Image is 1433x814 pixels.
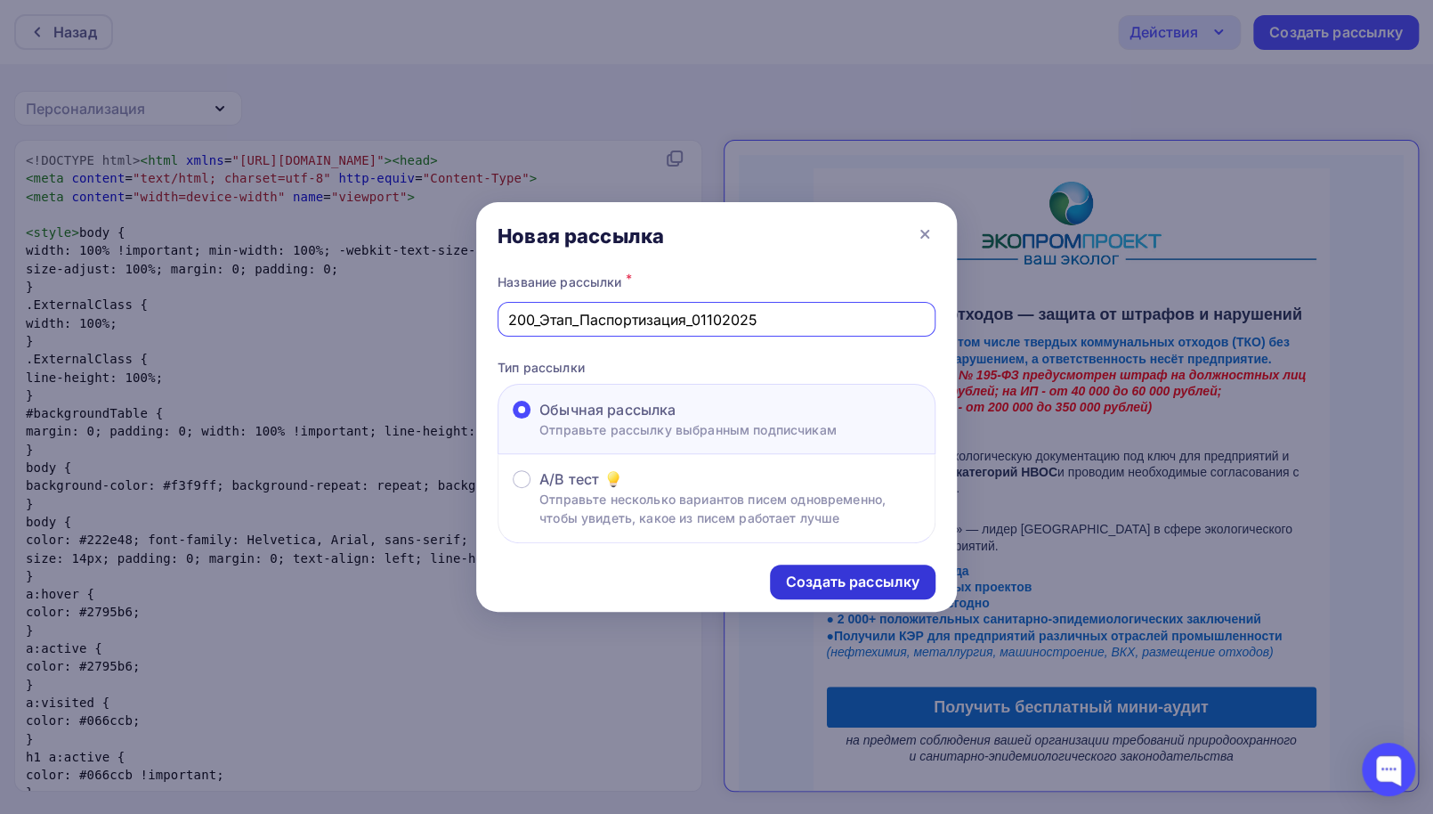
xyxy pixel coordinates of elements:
[107,578,557,608] em: на предмет соблюдения вашей организации требований природоохранного и санитарно-эпидемиологическо...
[160,310,319,324] strong: l, ll, III, IV категорий НВОС
[498,358,935,377] p: Тип рассылки
[88,213,568,259] span: (п. 9 ст. 8.2 КоАП РФ № 195-ФЗ предусмотрен штраф на должностных лиц от 20 000 до 40 000 рублей; ...
[539,490,920,527] p: Отправьте несколько вариантов писем одновременно, чтобы увидеть, какое из писем работает лучше
[88,351,554,397] span: ООО «Экопромпроект» — лидер [GEOGRAPHIC_DATA] в сфере экологического сопровождения предприятий.
[539,399,676,420] span: Обычная рассылка
[88,441,251,455] strong: ● 3 000+ отчётов ежегодно
[786,572,919,592] div: Создать рассылку
[88,278,561,341] span: Разрабатываем всю экологическую документацию под ключ для предприятий и организаций и проводим не...
[498,270,935,295] div: Название рассылки
[498,224,664,248] div: Новая рассылка
[88,278,173,292] strong: Мы поможем:
[508,309,926,330] input: Придумайте название рассылки
[539,468,599,490] span: A/B тест
[539,420,837,439] p: Отправьте рассылку выбранным подписчикам
[88,151,210,168] span: Паспортизация
[88,425,294,439] strong: ● 50 000+ завершённых проектов
[88,180,551,210] span: Передача отходов, в том числе твердых коммунальных отходов (ТКО) без паспорта является нарушением...
[88,532,578,573] a: Получить бесплатный мини-аудит
[88,490,535,504] em: (нефтехимия, металлургия, машиностроение, ВКХ, размещение отходов)
[88,457,522,471] strong: ● 2 000+ положительных санитарно-эпидемиологических заключений
[88,409,231,423] strong: ● Работаем с 2003 года
[88,351,162,365] strong: Почему мы:
[88,27,578,110] img: Экопромпроект
[88,151,563,168] strong: отходов — защита от штрафов и нарушений
[88,457,544,503] span: ●
[95,474,544,488] strong: Получили КЭР для предприятий различных отраслей промышленности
